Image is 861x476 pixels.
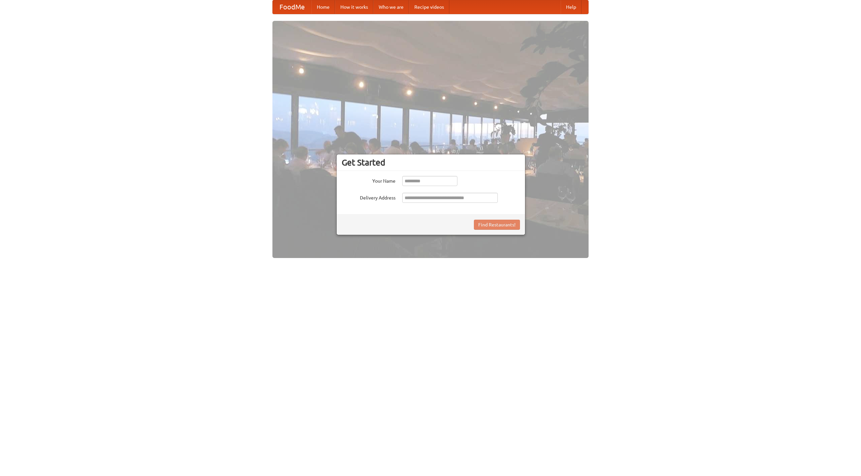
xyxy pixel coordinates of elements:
label: Delivery Address [342,193,396,201]
a: How it works [335,0,373,14]
button: Find Restaurants! [474,220,520,230]
h3: Get Started [342,157,520,168]
a: Help [561,0,582,14]
a: Who we are [373,0,409,14]
a: FoodMe [273,0,311,14]
label: Your Name [342,176,396,184]
a: Recipe videos [409,0,449,14]
a: Home [311,0,335,14]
